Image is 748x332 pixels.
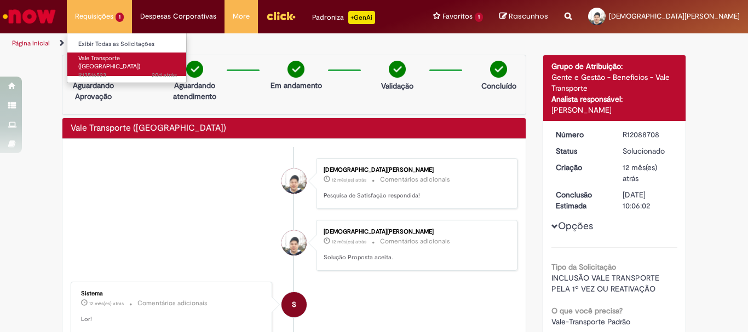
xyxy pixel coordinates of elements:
div: Cristiano Da Silva Paiva [281,168,307,194]
div: Gente e Gestão - Benefícios - Vale Transporte [551,72,678,94]
span: 12 mês(es) atrás [332,177,366,183]
p: Em andamento [271,80,322,91]
div: [DEMOGRAPHIC_DATA][PERSON_NAME] [324,167,506,173]
a: Página inicial [12,39,50,48]
p: Solução Proposta aceita. [324,253,506,262]
span: S [292,292,296,318]
div: Padroniza [312,11,375,24]
div: [DATE] 10:06:02 [623,189,674,211]
span: Vale-Transporte Padrão [551,317,630,327]
time: 11/10/2024 21:49:19 [332,238,366,245]
p: Aguardando Aprovação [67,80,120,102]
span: 12 mês(es) atrás [89,300,124,307]
p: Aguardando atendimento [168,80,221,102]
p: Validação [381,80,413,91]
span: Rascunhos [509,11,548,21]
div: R12088708 [623,129,674,140]
img: check-circle-green.png [186,61,203,78]
img: check-circle-green.png [490,61,507,78]
ul: Trilhas de página [8,33,491,54]
a: Aberto R13516523 : Vale Transporte (VT) [67,53,188,76]
span: INCLUSÃO VALE TRANSPORTE PELA 1ª VEZ OU REATIVAÇÃO [551,273,661,294]
span: 20d atrás [152,71,177,79]
dt: Conclusão Estimada [548,189,615,211]
div: [PERSON_NAME] [551,104,678,115]
ul: Requisições [67,33,187,83]
h2: Vale Transporte (VT) Histórico de tíquete [71,124,226,133]
span: 12 mês(es) atrás [332,238,366,245]
p: Pesquisa de Satisfação respondida! [324,191,506,200]
time: 10/09/2025 16:19:10 [152,71,177,79]
img: click_logo_yellow_360x200.png [266,8,296,24]
span: Despesas Corporativas [140,11,216,22]
b: Tipo da Solicitação [551,262,616,272]
dt: Criação [548,162,615,173]
p: Concluído [481,80,516,91]
img: check-circle-green.png [389,61,406,78]
div: Sistema [81,290,263,297]
small: Comentários adicionais [380,175,450,184]
span: 12 mês(es) atrás [623,162,657,183]
span: Requisições [75,11,113,22]
img: check-circle-green.png [287,61,304,78]
span: Vale Transporte ([GEOGRAPHIC_DATA]) [78,54,140,71]
p: +GenAi [348,11,375,24]
span: [DEMOGRAPHIC_DATA][PERSON_NAME] [609,11,740,21]
div: Cristiano Da Silva Paiva [281,230,307,255]
a: Exibir Todas as Solicitações [67,38,188,50]
div: Grupo de Atribuição: [551,61,678,72]
div: Solucionado [623,145,674,156]
div: Analista responsável: [551,94,678,104]
dt: Número [548,129,615,140]
dt: Status [548,145,615,156]
time: 11/10/2024 21:49:46 [332,177,366,183]
small: Comentários adicionais [137,299,208,308]
time: 06/10/2024 15:00:16 [623,162,657,183]
div: [DEMOGRAPHIC_DATA][PERSON_NAME] [324,229,506,235]
b: O que você precisa? [551,306,623,316]
span: R13516523 [78,71,177,80]
small: Comentários adicionais [380,237,450,246]
img: ServiceNow [1,5,57,27]
a: Rascunhos [499,11,548,22]
span: More [233,11,250,22]
div: System [281,292,307,317]
div: 06/10/2024 15:00:16 [623,162,674,184]
span: 1 [475,13,483,22]
time: 08/10/2024 16:53:58 [89,300,124,307]
span: 1 [116,13,124,22]
span: Favoritos [442,11,473,22]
